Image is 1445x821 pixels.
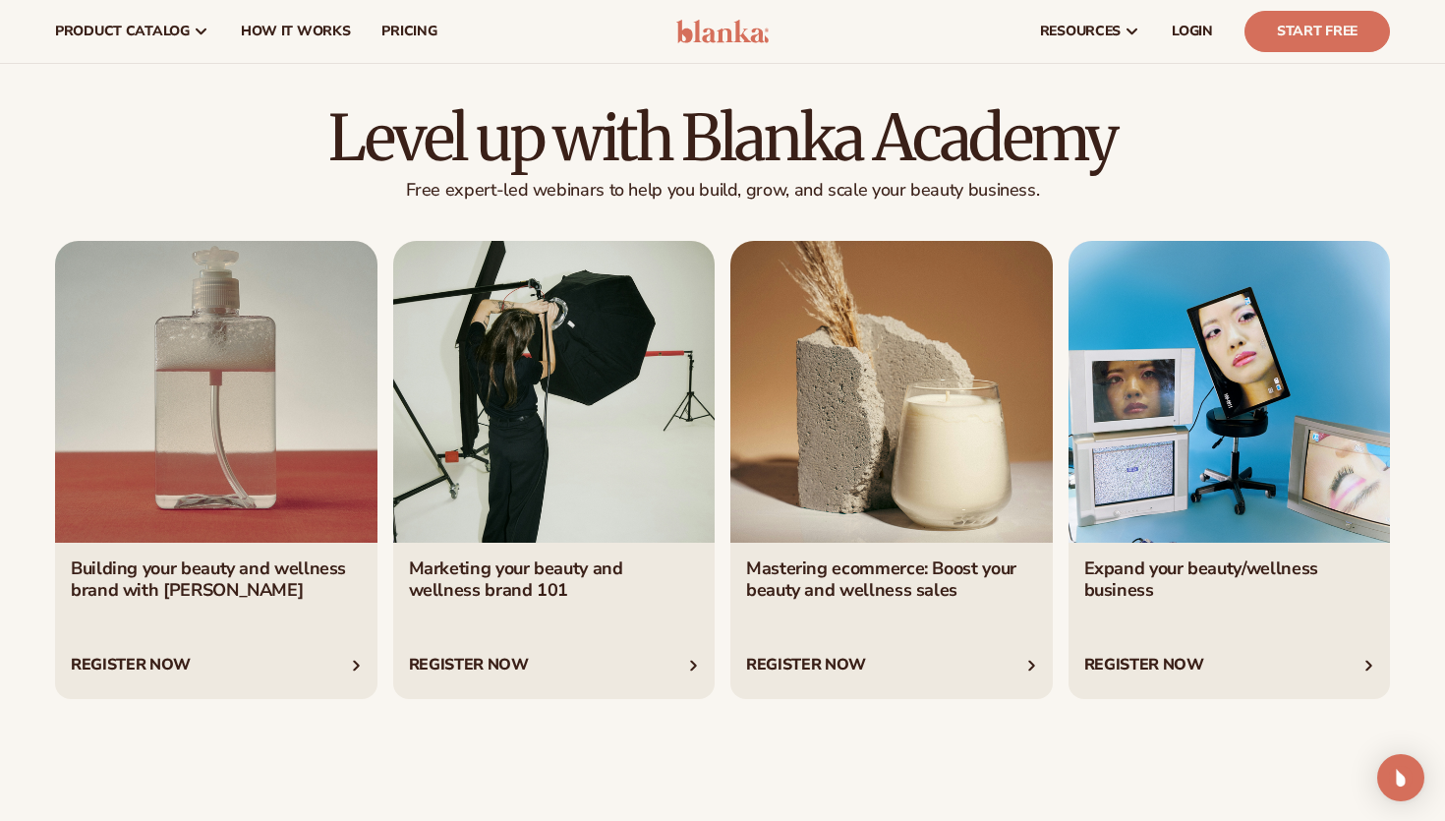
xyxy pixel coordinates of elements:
[1040,24,1121,39] span: resources
[241,24,351,39] span: How It Works
[1172,24,1213,39] span: LOGIN
[55,24,190,39] span: product catalog
[393,241,716,698] div: 2 / 4
[676,20,770,43] img: logo
[1244,11,1390,52] a: Start Free
[730,241,1053,698] div: 3 / 4
[55,179,1390,202] p: Free expert-led webinars to help you build, grow, and scale your beauty business.
[55,105,1390,171] h2: Level up with Blanka Academy
[1377,754,1424,801] div: Open Intercom Messenger
[1069,241,1391,698] div: 4 / 4
[55,241,377,698] div: 1 / 4
[381,24,436,39] span: pricing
